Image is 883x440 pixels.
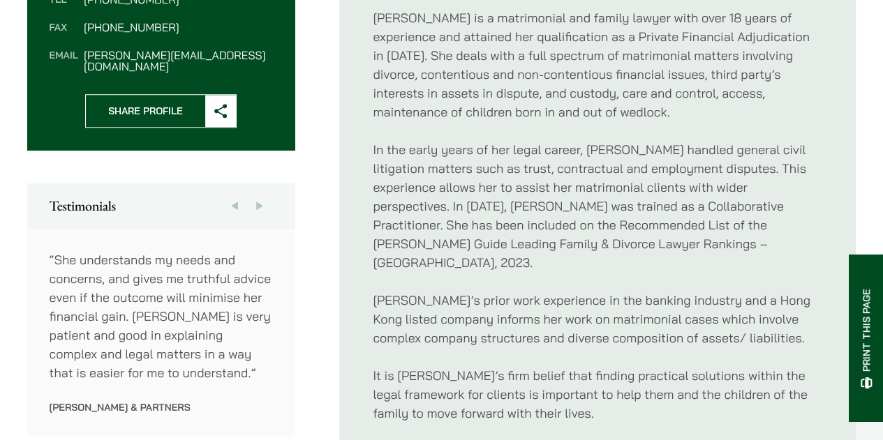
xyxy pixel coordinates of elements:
[86,95,205,127] span: Share Profile
[373,366,822,423] p: It is [PERSON_NAME]’s firm belief that finding practical solutions within the legal framework for...
[247,183,272,228] button: Next
[84,50,272,72] dd: [PERSON_NAME][EMAIL_ADDRESS][DOMAIN_NAME]
[50,250,273,382] p: “She understands my needs and concerns, and gives me truthful advice even if the outcome will min...
[373,140,822,272] p: In the early years of her legal career, [PERSON_NAME] handled general civil litigation matters su...
[50,197,273,214] h2: Testimonials
[373,8,822,121] p: [PERSON_NAME] is a matrimonial and family lawyer with over 18 years of experience and attained he...
[85,94,237,128] button: Share Profile
[50,22,78,50] dt: Fax
[373,291,822,347] p: [PERSON_NAME]’s prior work experience in the banking industry and a Hong Kong listed company info...
[50,401,273,414] p: [PERSON_NAME] & Partners
[50,50,78,72] dt: Email
[84,22,272,33] dd: [PHONE_NUMBER]
[222,183,247,228] button: Previous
